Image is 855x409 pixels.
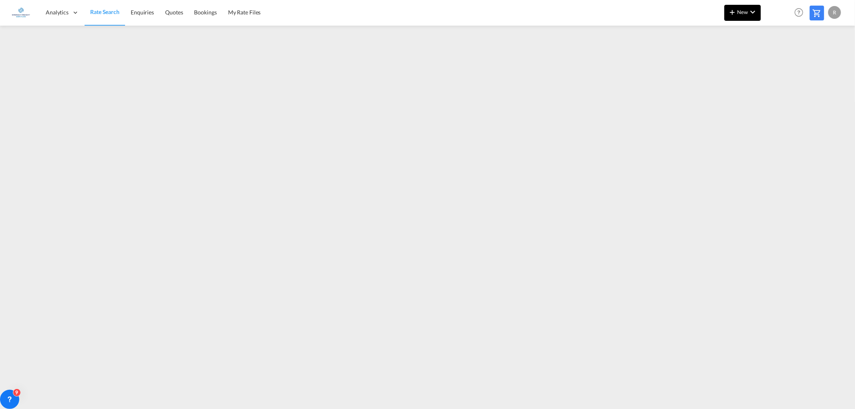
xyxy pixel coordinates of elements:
span: Analytics [46,8,69,16]
span: Rate Search [90,8,119,15]
md-icon: icon-chevron-down [748,7,758,17]
div: R [828,6,841,19]
span: New [728,9,758,15]
span: Enquiries [131,9,154,16]
div: Help [792,6,810,20]
button: icon-plus 400-fgNewicon-chevron-down [724,5,761,21]
span: Bookings [194,9,217,16]
img: e1326340b7c511ef854e8d6a806141ad.jpg [12,4,30,22]
span: My Rate Files [228,9,261,16]
md-icon: icon-plus 400-fg [728,7,737,17]
span: Quotes [165,9,183,16]
span: Help [792,6,806,19]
